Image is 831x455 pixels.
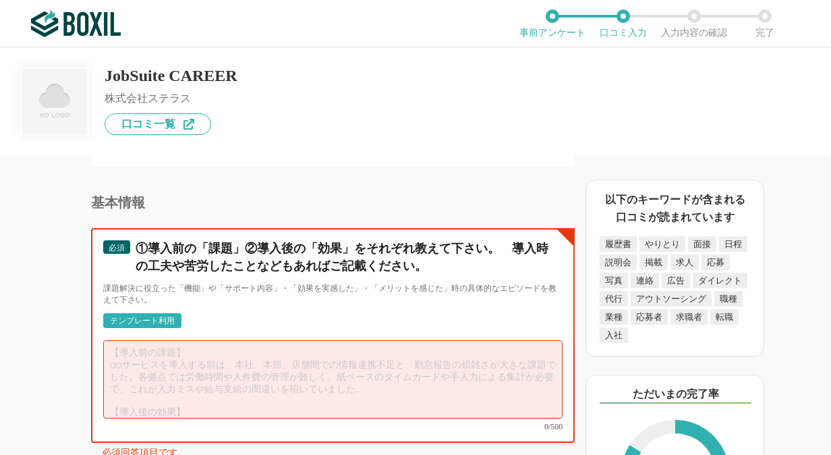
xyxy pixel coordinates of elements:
[662,273,690,288] div: 広告
[600,236,637,252] div: 履歴書
[600,386,751,404] div: ただいまの完了率
[693,273,747,288] div: ダイレクト
[91,196,575,209] div: 基本情報
[710,309,739,325] div: 転職
[103,283,563,306] div: 課題解決に役立った「機能」や「サポート内容」・「効果を実感した」・「メリットを感じた」時の具体的なエピソードを教えて下さい。
[588,9,658,38] li: 口コミ入力
[105,113,211,135] a: 口コミ一覧
[670,255,699,270] div: 求人
[670,309,708,325] div: 求職者
[109,243,125,252] span: 必須
[600,191,750,225] div: 以下のキーワードが含まれる口コミが読まれています
[639,255,668,270] div: 掲載
[105,93,237,104] div: 株式会社ステラス
[517,9,588,38] li: 事前アンケート
[600,309,628,325] div: 業種
[136,240,549,274] div: ①導入前の「課題」②導入後の「効果」をそれぞれ教えて下さい。 導入時の工夫や苦労したことなどもあればご記載ください。
[719,236,747,252] div: 日程
[103,423,563,431] div: 0/500
[729,9,800,38] li: 完了
[631,273,659,288] div: 連絡
[600,273,628,288] div: 写真
[31,10,121,37] img: ボクシルSaaS_ロゴ
[658,9,729,38] li: 入力内容の確認
[110,317,175,325] div: テンプレート利用
[600,327,628,343] div: 入社
[631,291,712,306] div: アウトソーシング
[631,309,668,325] div: 応募者
[688,236,716,252] div: 面接
[600,255,637,270] div: 説明会
[701,255,730,270] div: 応募
[105,68,237,84] div: JobSuite CAREER
[121,119,175,130] span: 口コミ一覧
[714,291,743,306] div: 職種
[600,291,628,306] div: 代行
[639,236,685,252] div: やりとり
